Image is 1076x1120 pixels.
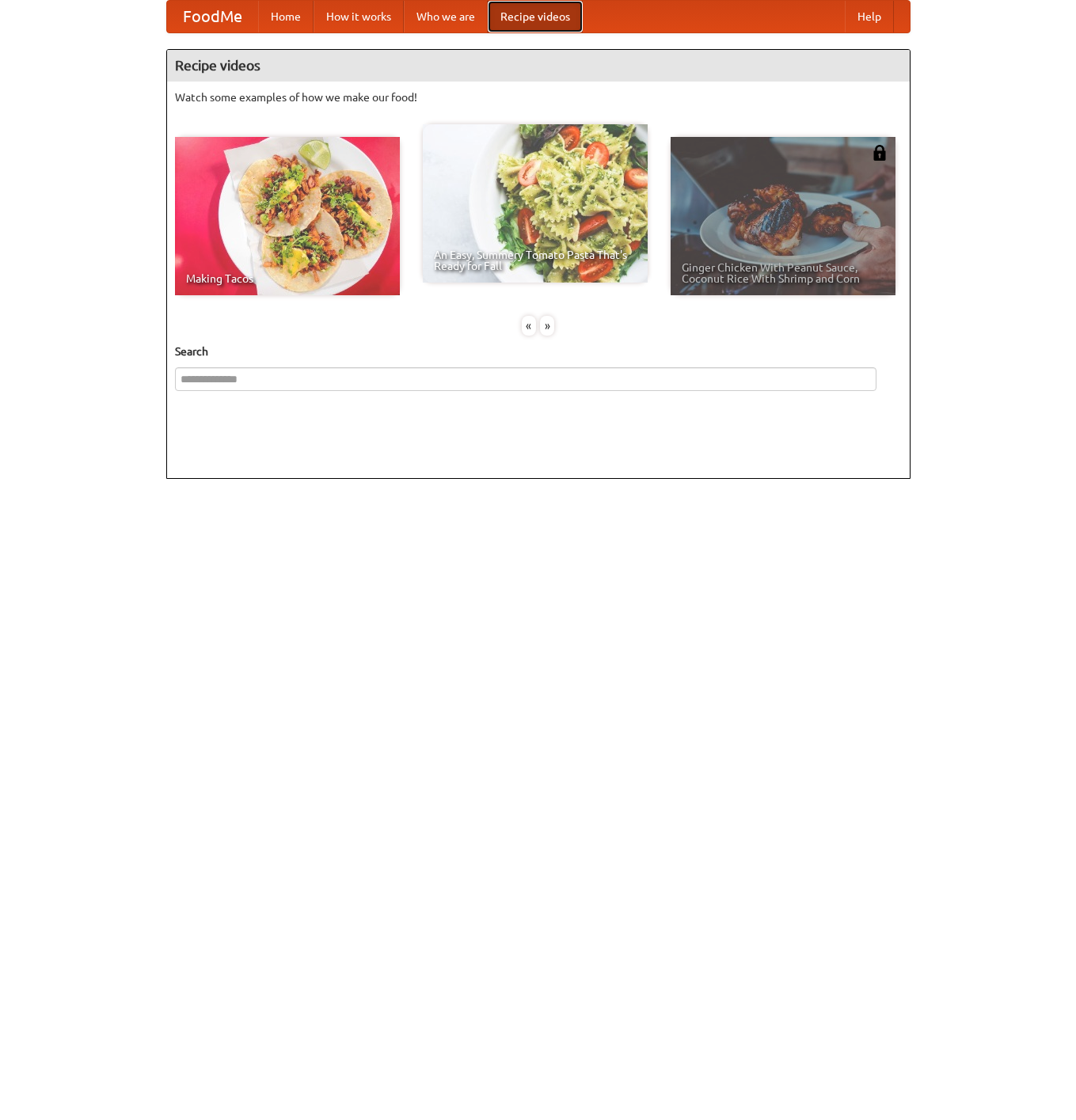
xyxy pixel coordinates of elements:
a: Home [258,1,314,32]
a: FoodMe [167,1,258,32]
a: Who we are [404,1,488,32]
a: How it works [314,1,404,32]
span: Making Tacos [186,273,389,284]
a: Recipe videos [488,1,583,32]
p: Watch some examples of how we make our food! [175,89,902,105]
img: 483408.png [872,145,888,161]
span: An Easy, Summery Tomato Pasta That's Ready for Fall [434,249,637,271]
a: An Easy, Summery Tomato Pasta That's Ready for Fall [423,124,648,283]
a: Making Tacos [175,137,400,295]
div: » [540,316,554,336]
h4: Recipe videos [167,50,910,82]
div: « [522,316,536,336]
a: Help [845,1,894,32]
h5: Search [175,344,902,359]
